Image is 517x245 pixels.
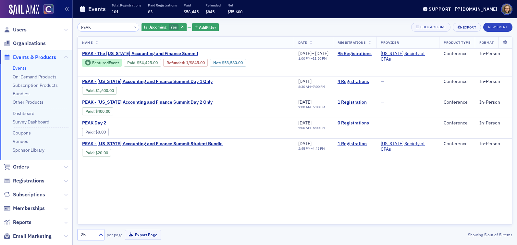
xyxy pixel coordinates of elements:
[85,150,95,155] span: :
[85,109,95,114] span: :
[298,99,312,105] span: [DATE]
[82,51,198,57] span: PEAK - The Colorado Accounting and Finance Summit
[82,99,213,105] a: PEAK - [US_STATE] Accounting and Finance Summit Day 2 Only
[4,219,31,226] a: Reports
[298,56,329,61] div: –
[43,4,54,14] img: SailAMX
[313,105,325,109] time: 5:00 PM
[463,26,476,29] div: Export
[479,51,508,57] div: In-Person
[13,99,43,105] a: Other Products
[166,60,186,65] span: :
[298,85,325,89] div: –
[444,99,470,105] div: Conference
[95,150,108,155] span: $20.00
[80,231,95,238] div: 25
[338,99,372,105] a: 1 Registration
[298,40,307,45] span: Date
[127,60,135,65] a: Paid
[124,59,161,66] div: Paid: 141 - $5442500
[13,233,52,240] span: Email Marketing
[313,56,327,61] time: 11:50 PM
[132,24,138,30] button: ×
[184,9,199,14] span: $56,445
[461,6,497,12] div: [DOMAIN_NAME]
[315,51,328,56] span: [DATE]
[420,25,446,29] div: Bulk Actions
[13,138,28,144] a: Venues
[192,23,219,31] button: AddFilter
[13,65,27,71] a: Events
[4,177,44,184] a: Registrations
[313,146,325,151] time: 4:45 PM
[455,7,499,11] button: [DOMAIN_NAME]
[95,88,114,93] span: $1,600.00
[338,141,372,147] a: 1 Registration
[82,107,113,115] div: Paid: 4 - $40000
[479,79,508,85] div: In-Person
[444,141,470,147] div: Conference
[13,74,56,80] a: On-Demand Products
[13,163,29,170] span: Orders
[77,23,139,32] input: Search…
[213,60,222,65] span: Net :
[298,51,312,56] span: [DATE]
[13,205,45,212] span: Memberships
[95,109,110,114] span: $400.00
[479,99,508,105] div: In-Person
[298,56,311,61] time: 1:00 PM
[13,91,30,97] a: Bundles
[381,141,435,152] a: [US_STATE] Society of CPAs
[298,141,312,146] span: [DATE]
[4,40,46,47] a: Organizations
[444,79,470,85] div: Conference
[163,59,208,66] div: Refunded: 141 - $5442500
[479,141,508,147] div: In-Person
[501,4,512,15] span: Profile
[82,87,117,95] div: Paid: 7 - $160000
[148,9,153,14] span: 83
[85,88,93,93] a: Paid
[298,78,312,84] span: [DATE]
[82,149,111,157] div: Paid: 2 - $2000
[144,24,166,29] span: Is Upcoming
[82,79,213,85] a: PEAK - [US_STATE] Accounting and Finance Summit Day 1 Only
[82,51,289,57] a: PEAK - The [US_STATE] Accounting and Finance Summit
[338,40,366,45] span: Registrations
[13,82,58,88] a: Subscription Products
[13,177,44,184] span: Registrations
[298,84,311,89] time: 8:30 AM
[338,79,372,85] a: 4 Registrations
[13,26,27,33] span: Users
[205,9,215,14] span: $845
[82,99,213,105] span: PEAK - Colorado Accounting and Finance Summit Day 2 Only
[125,230,161,240] button: Export Page
[13,111,34,116] a: Dashboard
[381,51,435,62] a: [US_STATE] Society of CPAs
[222,60,243,65] span: $53,580.00
[170,24,177,29] span: Yes
[137,60,158,65] span: $54,425.00
[228,3,242,7] p: Net
[298,120,312,126] span: [DATE]
[82,141,223,147] span: PEAK - Colorado Accounting and Finance Summit Student Bundle
[148,3,177,7] p: Paid Registrations
[381,120,384,126] span: —
[313,125,325,130] time: 5:00 PM
[4,54,56,61] a: Events & Products
[82,141,223,147] a: PEAK - [US_STATE] Accounting and Finance Summit Student Bundle
[381,40,399,45] span: Provider
[4,191,45,198] a: Subscriptions
[184,3,199,7] p: Paid
[85,109,93,114] a: Paid
[92,61,119,64] div: Featured Event
[4,26,27,33] a: Users
[85,88,95,93] span: :
[298,146,311,151] time: 2:45 PM
[13,219,31,226] span: Reports
[479,120,508,126] div: In-Person
[381,51,435,62] span: Colorado Society of CPAs
[4,233,52,240] a: Email Marketing
[199,24,216,30] span: Add Filter
[483,23,512,32] button: New Event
